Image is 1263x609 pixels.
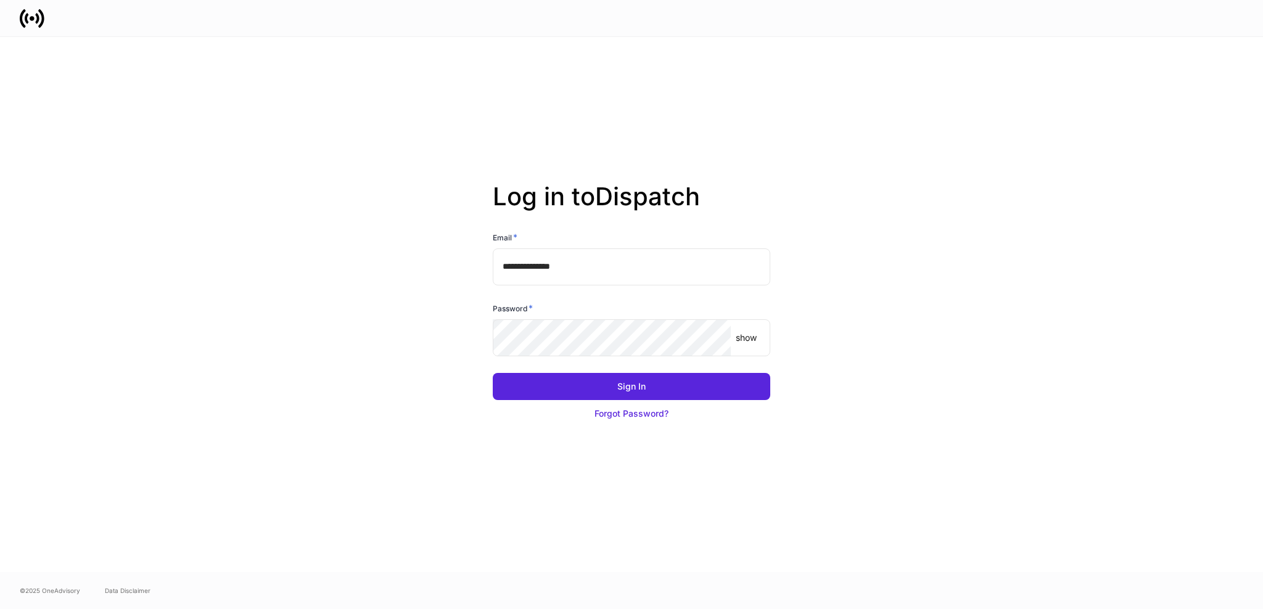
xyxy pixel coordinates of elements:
p: show [736,332,757,344]
h2: Log in to Dispatch [493,182,770,231]
h6: Password [493,302,533,314]
span: © 2025 OneAdvisory [20,586,80,595]
h6: Email [493,231,517,243]
a: Data Disclaimer [105,586,150,595]
div: Sign In [617,380,646,393]
button: Sign In [493,373,770,400]
button: Forgot Password? [493,400,770,427]
div: Forgot Password? [594,407,669,420]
